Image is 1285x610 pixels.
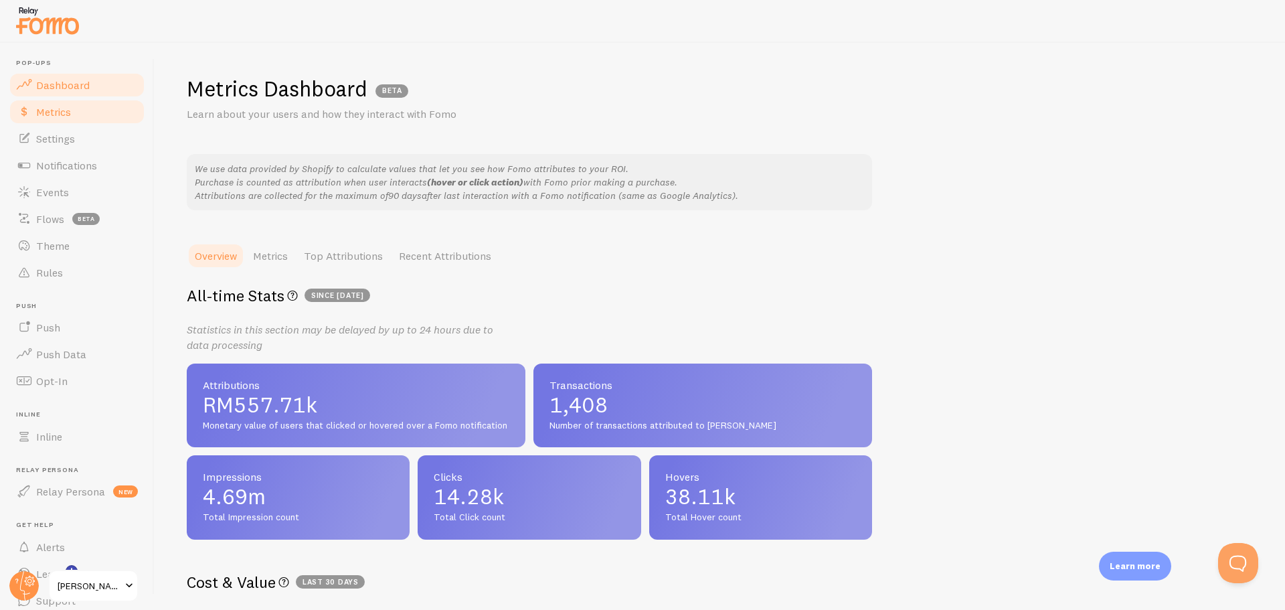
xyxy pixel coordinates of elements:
[36,567,64,581] span: Learn
[36,540,65,554] span: Alerts
[434,486,624,508] span: 14.28k
[36,374,68,388] span: Opt-In
[549,420,856,432] span: Number of transactions attributed to [PERSON_NAME]
[8,560,146,587] a: Learn
[36,78,90,92] span: Dashboard
[195,162,864,202] p: We use data provided by Shopify to calculate values that let you see how Fomo attributes to your ...
[1218,543,1258,583] iframe: Help Scout Beacon - Open
[16,466,146,475] span: Relay Persona
[245,242,296,269] a: Metrics
[48,570,139,602] a: [PERSON_NAME]
[113,485,138,498] span: new
[187,323,493,352] i: Statistics in this section may be delayed by up to 24 hours due to data processing
[36,266,63,279] span: Rules
[549,394,856,416] span: 1,408
[8,478,146,505] a: Relay Persona new
[36,105,71,119] span: Metrics
[36,485,105,498] span: Relay Persona
[434,512,624,524] span: Total Click count
[305,289,370,302] span: since [DATE]
[388,189,422,202] em: 90 days
[665,471,856,482] span: Hovers
[8,534,146,560] a: Alerts
[8,206,146,232] a: Flows beta
[8,259,146,286] a: Rules
[36,430,62,443] span: Inline
[187,242,245,269] a: Overview
[8,423,146,450] a: Inline
[36,348,86,361] span: Push Data
[36,132,75,145] span: Settings
[14,3,81,37] img: fomo-relay-logo-orange.svg
[187,106,508,122] p: Learn about your users and how they interact with Fomo
[8,98,146,125] a: Metrics
[203,380,509,390] span: Attributions
[8,314,146,341] a: Push
[203,394,509,416] span: RM557.71k
[16,59,146,68] span: Pop-ups
[36,212,64,226] span: Flows
[1110,560,1161,573] p: Learn more
[203,512,394,524] span: Total Impression count
[187,285,872,306] h2: All-time Stats
[8,72,146,98] a: Dashboard
[187,75,367,102] h1: Metrics Dashboard
[36,239,70,252] span: Theme
[72,213,100,225] span: beta
[36,185,69,199] span: Events
[427,176,523,188] b: (hover or click action)
[36,321,60,334] span: Push
[16,410,146,419] span: Inline
[1099,552,1171,581] div: Learn more
[8,152,146,179] a: Notifications
[8,341,146,368] a: Push Data
[8,368,146,394] a: Opt-In
[296,242,391,269] a: Top Attributions
[36,159,97,172] span: Notifications
[434,471,624,482] span: Clicks
[391,242,499,269] a: Recent Attributions
[665,486,856,508] span: 38.11k
[296,575,365,589] span: Last 30 days
[665,512,856,524] span: Total Hover count
[8,179,146,206] a: Events
[375,84,408,98] span: BETA
[8,232,146,259] a: Theme
[16,302,146,311] span: Push
[187,572,872,593] h2: Cost & Value
[16,521,146,530] span: Get Help
[203,420,509,432] span: Monetary value of users that clicked or hovered over a Fomo notification
[66,565,78,577] svg: <p>Watch New Feature Tutorials!</p>
[549,380,856,390] span: Transactions
[203,486,394,508] span: 4.69m
[8,125,146,152] a: Settings
[58,578,121,594] span: [PERSON_NAME]
[203,471,394,482] span: Impressions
